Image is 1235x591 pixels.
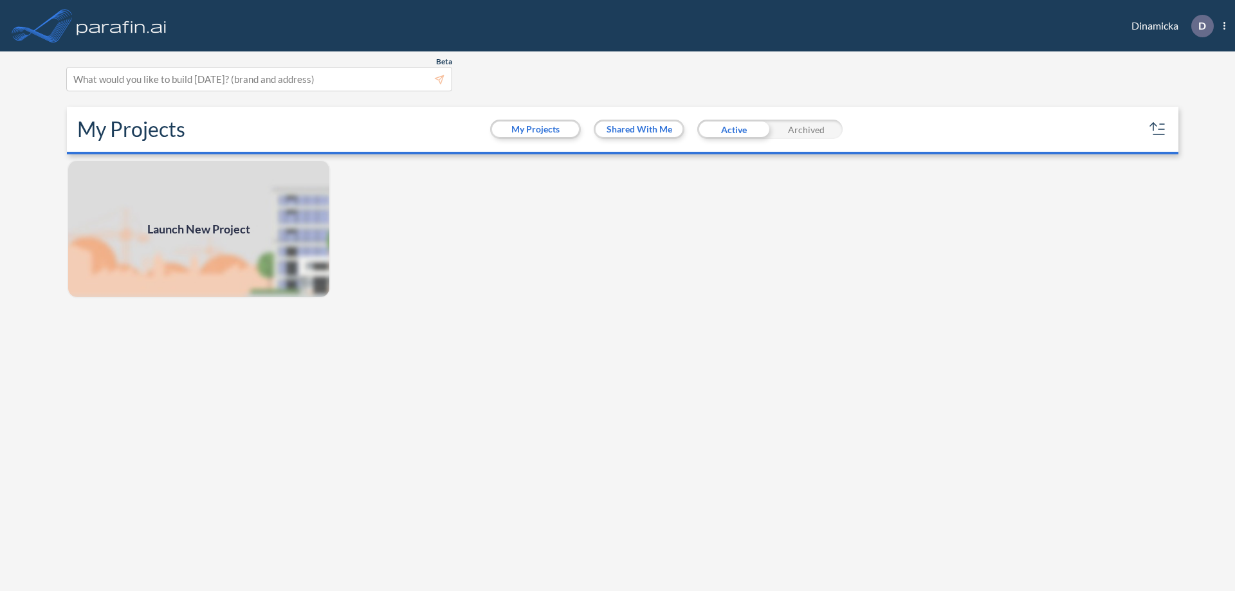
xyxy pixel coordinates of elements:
[697,120,770,139] div: Active
[596,122,682,137] button: Shared With Me
[770,120,843,139] div: Archived
[77,117,185,141] h2: My Projects
[436,57,452,67] span: Beta
[1112,15,1225,37] div: Dinamicka
[147,221,250,238] span: Launch New Project
[1148,119,1168,140] button: sort
[1198,20,1206,32] p: D
[67,159,331,298] img: add
[74,13,169,39] img: logo
[492,122,579,137] button: My Projects
[67,159,331,298] a: Launch New Project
